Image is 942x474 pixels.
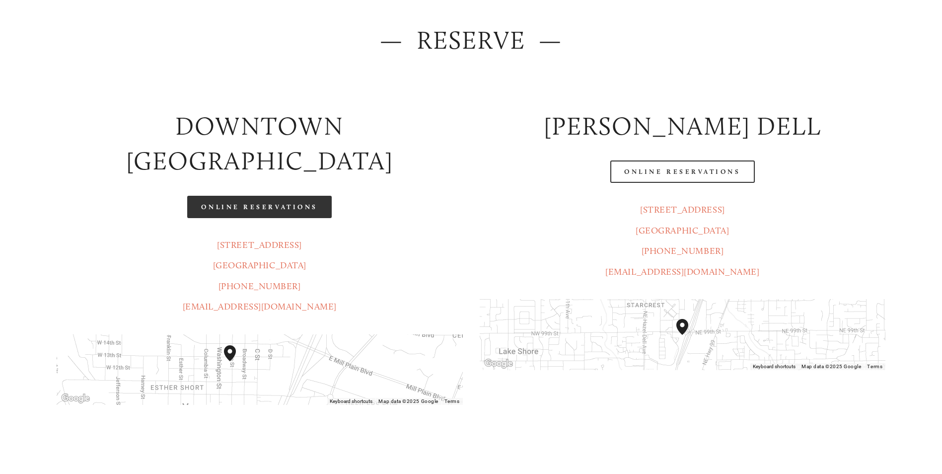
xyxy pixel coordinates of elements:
[59,392,92,405] a: Open this area in Google Maps (opens a new window)
[482,357,515,370] img: Google
[610,160,754,183] a: Online Reservations
[867,364,882,369] a: Terms
[218,281,301,292] a: [PHONE_NUMBER]
[220,341,252,381] div: Amaro's Table 1220 Main Street vancouver, United States
[444,398,460,404] a: Terms
[59,392,92,405] img: Google
[753,363,796,370] button: Keyboard shortcuts
[482,357,515,370] a: Open this area in Google Maps (opens a new window)
[640,204,725,215] a: [STREET_ADDRESS]
[187,196,331,218] a: Online Reservations
[330,398,372,405] button: Keyboard shortcuts
[57,109,463,179] h2: Downtown [GEOGRAPHIC_DATA]
[378,398,438,404] span: Map data ©2025 Google
[636,225,729,236] a: [GEOGRAPHIC_DATA]
[480,109,886,144] h2: [PERSON_NAME] DELL
[672,315,704,355] div: Amaro's Table 816 Northeast 98th Circle Vancouver, WA, 98665, United States
[183,301,337,312] a: [EMAIL_ADDRESS][DOMAIN_NAME]
[642,245,724,256] a: [PHONE_NUMBER]
[801,364,861,369] span: Map data ©2025 Google
[213,260,306,271] a: [GEOGRAPHIC_DATA]
[217,239,302,250] a: [STREET_ADDRESS]
[605,266,759,277] a: [EMAIL_ADDRESS][DOMAIN_NAME]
